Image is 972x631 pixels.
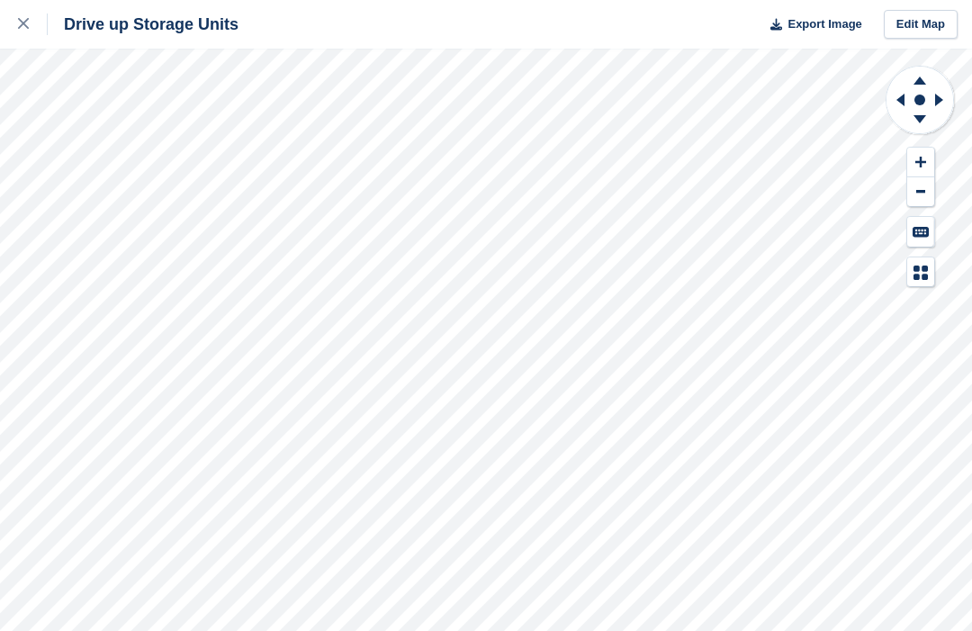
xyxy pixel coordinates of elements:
button: Map Legend [907,257,934,287]
button: Export Image [760,10,862,40]
button: Zoom Out [907,177,934,207]
button: Zoom In [907,148,934,177]
div: Drive up Storage Units [48,14,238,35]
span: Export Image [787,15,861,33]
button: Keyboard Shortcuts [907,217,934,247]
a: Edit Map [884,10,958,40]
